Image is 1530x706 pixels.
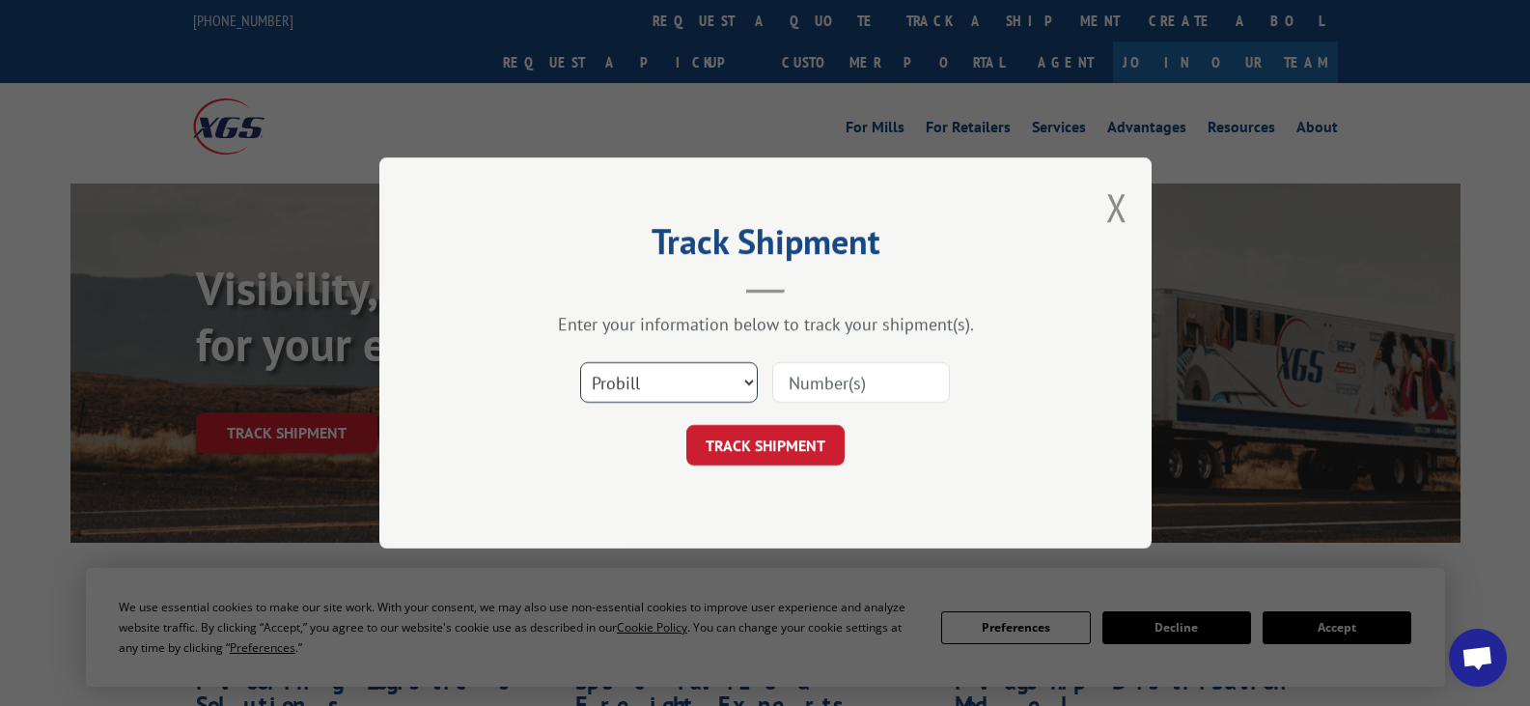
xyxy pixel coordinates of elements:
button: TRACK SHIPMENT [686,425,845,466]
div: Enter your information below to track your shipment(s). [476,313,1055,335]
input: Number(s) [772,362,950,403]
button: Close modal [1106,182,1127,233]
a: Open chat [1449,629,1507,687]
h2: Track Shipment [476,228,1055,265]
